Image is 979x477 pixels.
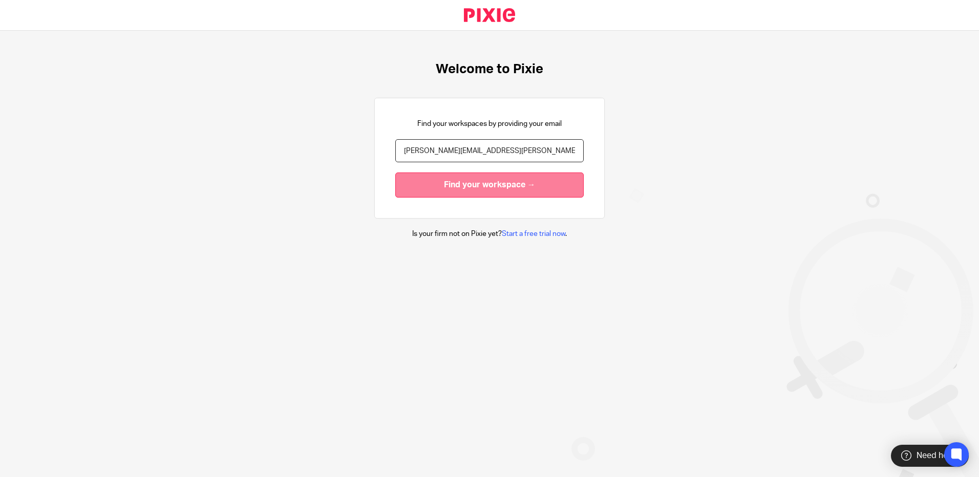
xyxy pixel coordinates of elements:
[436,61,543,77] h1: Welcome to Pixie
[502,230,565,237] a: Start a free trial now
[412,229,567,239] p: Is your firm not on Pixie yet? .
[891,445,969,467] div: Need help?
[417,119,562,129] p: Find your workspaces by providing your email
[395,139,584,162] input: name@example.com
[395,172,584,198] input: Find your workspace →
